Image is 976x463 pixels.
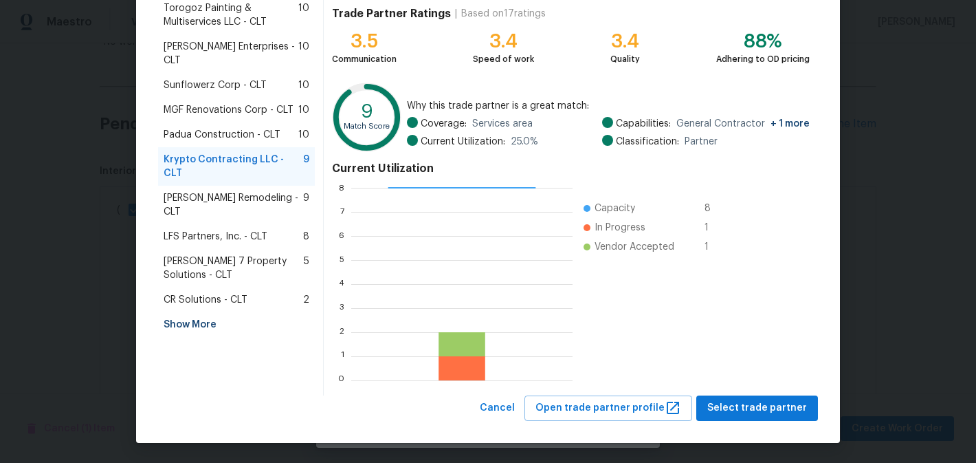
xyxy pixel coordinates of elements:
span: In Progress [595,221,645,235]
span: 5 [304,255,309,282]
span: Capabilities: [616,117,671,131]
span: Partner [685,135,718,149]
button: Open trade partner profile [524,396,692,421]
button: Cancel [474,396,520,421]
text: 5 [340,256,344,264]
span: Classification: [616,135,679,149]
span: Vendor Accepted [595,240,674,254]
div: Communication [332,52,397,66]
span: Cancel [480,400,515,417]
div: 3.4 [473,34,534,48]
div: 3.5 [332,34,397,48]
span: 2 [303,293,309,307]
span: Sunflowerz Corp - CLT [164,78,267,92]
span: Capacity [595,202,635,215]
span: 8 [705,202,727,215]
span: 10 [298,128,309,142]
text: 0 [338,376,344,385]
span: Torogoz Painting & Multiservices LLC - CLT [164,1,298,29]
span: [PERSON_NAME] 7 Property Solutions - CLT [164,255,304,282]
h4: Trade Partner Ratings [332,7,451,21]
span: [PERSON_NAME] Enterprises - CLT [164,40,298,67]
span: Krypto Contracting LLC - CLT [164,153,303,180]
span: CR Solutions - CLT [164,293,247,307]
span: MGF Renovations Corp - CLT [164,103,293,117]
span: Open trade partner profile [535,400,681,417]
div: Quality [610,52,640,66]
span: 9 [303,191,309,219]
span: Why this trade partner is a great match: [407,99,810,113]
span: 9 [303,153,309,180]
span: 25.0 % [511,135,538,149]
div: 3.4 [610,34,640,48]
button: Select trade partner [696,396,818,421]
text: 1 [341,352,344,360]
text: 3 [340,304,344,312]
div: Speed of work [473,52,534,66]
text: 7 [340,208,344,216]
span: 10 [298,78,309,92]
div: Based on 17 ratings [461,7,546,21]
span: Coverage: [421,117,467,131]
text: 8 [339,184,344,192]
span: 1 [705,221,727,235]
span: [PERSON_NAME] Remodeling - CLT [164,191,303,219]
span: General Contractor [676,117,810,131]
span: Select trade partner [707,400,807,417]
span: 10 [298,40,309,67]
text: 4 [339,280,344,288]
span: Padua Construction - CLT [164,128,280,142]
text: 9 [361,102,373,121]
span: Current Utilization: [421,135,505,149]
span: 1 [705,240,727,254]
span: + 1 more [770,119,810,129]
span: 8 [303,230,309,244]
div: Show More [158,312,315,337]
text: 6 [339,232,344,240]
span: LFS Partners, Inc. - CLT [164,230,267,244]
span: Services area [472,117,533,131]
div: 88% [716,34,810,48]
span: 10 [298,1,309,29]
text: Match Score [344,122,390,130]
div: | [451,7,461,21]
text: 2 [340,328,344,336]
div: Adhering to OD pricing [716,52,810,66]
h4: Current Utilization [332,162,810,175]
span: 10 [298,103,309,117]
